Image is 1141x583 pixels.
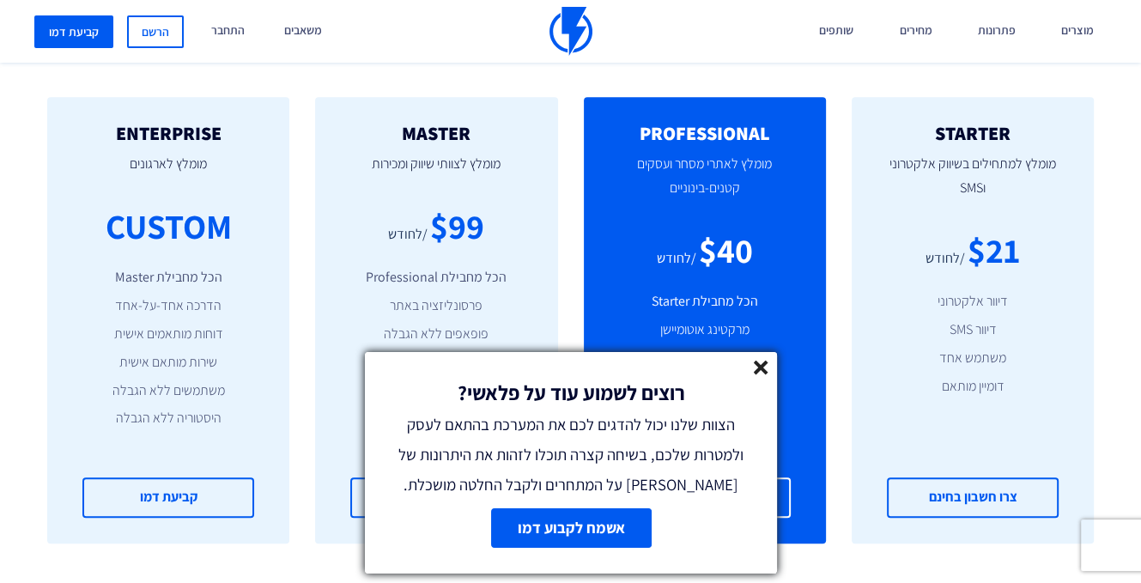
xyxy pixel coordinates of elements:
li: תמיכה מורחבת [341,437,531,457]
h2: MASTER [341,123,531,143]
p: מומלץ לארגונים [73,143,264,202]
li: הכל מחבילת Starter [610,292,800,312]
li: עד 15 משתמשים [341,409,531,428]
div: /לחודש [657,249,696,269]
li: מרקטינג אוטומיישן [610,320,800,340]
a: קביעת דמו [34,15,113,48]
div: /לחודש [926,249,965,269]
li: הכל מחבילת Master [73,268,264,288]
p: מומלץ לצוותי שיווק ומכירות [341,143,531,202]
li: הכל מחבילת Professional [341,268,531,288]
a: קביעת דמו [82,477,254,518]
li: דוחות מותאמים אישית [73,325,264,344]
p: מומלץ למתחילים בשיווק אלקטרוני וSMS [877,143,1068,226]
h2: STARTER [877,123,1068,143]
li: משתמשים ללא הגבלה [73,381,264,401]
div: $21 [968,226,1020,275]
li: דומיין מותאם [877,377,1068,397]
p: מומלץ לאתרי מסחר ועסקים קטנים-בינוניים [610,143,800,226]
div: $40 [699,226,753,275]
li: שירות מותאם אישית [73,353,264,373]
li: פופאפים ללא הגבלה [341,325,531,344]
h2: PROFESSIONAL [610,123,800,143]
div: $99 [430,202,484,251]
li: משתמש אחד [877,349,1068,368]
li: הדרכה אחד-על-אחד [73,296,264,316]
li: אינטגרציה עם פייסבוק [341,381,531,401]
a: הרשם [127,15,184,48]
a: צרו חשבון בחינם [350,477,522,518]
h2: ENTERPRISE [73,123,264,143]
a: צרו חשבון בחינם [887,477,1059,518]
li: דיוור SMS [877,320,1068,340]
li: היסטוריה ללא הגבלה [73,409,264,428]
li: אנליטיקה מתקדמת [341,353,531,373]
div: CUSTOM [106,202,232,251]
div: /לחודש [388,225,428,245]
li: דיוור אלקטרוני [877,292,1068,312]
li: פרסונליזציה באתר [341,296,531,316]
